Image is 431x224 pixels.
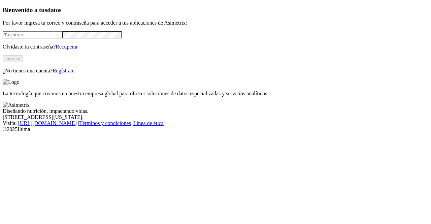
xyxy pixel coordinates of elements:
[3,68,428,74] p: ¿No tienes una cuenta?
[3,120,428,126] div: Visita : | |
[53,68,74,73] a: Regístrate
[56,44,78,50] a: Recuperar
[3,55,23,62] button: Ingresa
[3,31,62,38] input: Tu correo
[3,91,428,97] p: La tecnología que creamos en nuestra empresa global para ofrecer soluciones de datos especializad...
[3,20,428,26] p: Por favor ingresa tu correo y contraseña para acceder a tus aplicaciones de Asimetrix:
[3,114,428,120] div: [STREET_ADDRESS][US_STATE].
[3,79,20,85] img: Logo
[3,44,428,50] p: Olvidaste tu contraseña?
[79,120,131,126] a: Términos y condiciones
[3,126,428,132] div: © 2025 Iluma
[18,120,77,126] a: [URL][DOMAIN_NAME]
[47,6,62,13] span: datos
[3,108,428,114] div: Diseñando nutrición, impactando vidas.
[133,120,164,126] a: Línea de ética
[3,6,428,14] h3: Bienvenido a tus
[3,102,30,108] img: Asimetrix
